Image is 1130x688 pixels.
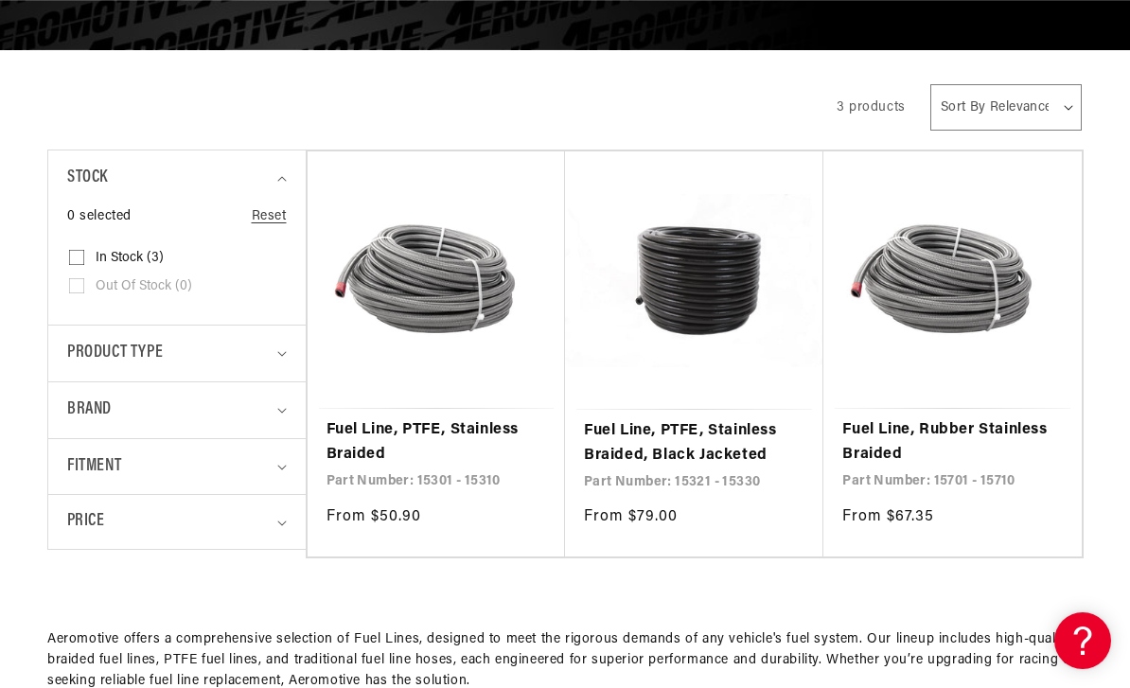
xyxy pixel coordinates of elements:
span: Price [67,509,104,535]
span: Stock [67,165,108,192]
span: Brand [67,397,112,424]
a: Fuel Line, Rubber Stainless Braided [842,418,1062,467]
summary: Price [67,495,287,549]
summary: Product type (0 selected) [67,326,287,381]
a: Fuel Line, PTFE, Stainless Braided [327,418,546,467]
a: Fuel Line, PTFE, Stainless Braided, Black Jacketed [584,419,804,467]
span: Fitment [67,453,121,481]
span: Product type [67,340,163,367]
span: 0 selected [67,206,132,227]
summary: Brand (0 selected) [67,382,287,438]
a: Reset [252,206,287,227]
span: 3 products [837,100,906,115]
summary: Stock (0 selected) [67,150,287,206]
span: In stock (3) [96,250,164,267]
summary: Fitment (0 selected) [67,439,287,495]
span: Out of stock (0) [96,278,192,295]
